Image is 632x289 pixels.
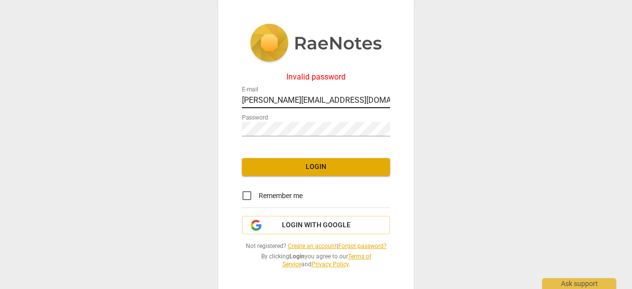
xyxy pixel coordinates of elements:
a: Terms of Service [282,253,371,268]
span: Login [250,162,382,172]
span: Not registered? | [242,242,390,250]
div: Ask support [542,278,616,289]
label: Password [242,115,268,121]
span: Remember me [259,191,303,201]
a: Forgot password? [338,243,387,249]
a: Privacy Policy [312,261,349,268]
img: npw-badge-icon.svg [377,125,385,133]
img: 5ac2273c67554f335776073100b6d88f.svg [250,24,382,64]
img: npw-badge-icon.svg [377,97,385,105]
b: Login [289,253,305,260]
div: Invalid password [242,73,390,82]
label: E-mail [242,86,258,92]
a: Create an account [288,243,337,249]
span: Login with Google [282,220,351,230]
button: Login [242,158,390,176]
span: By clicking you agree to our and . [242,252,390,269]
button: Login with Google [242,216,390,235]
